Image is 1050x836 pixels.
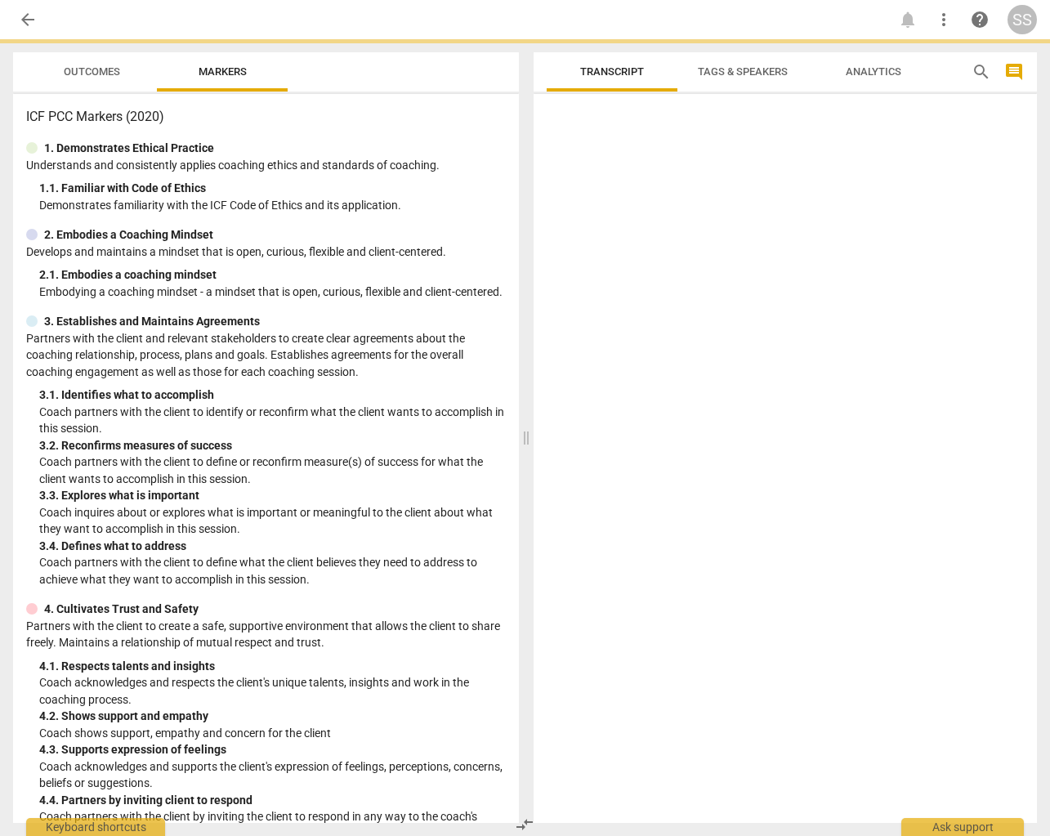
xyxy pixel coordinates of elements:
button: SS [1008,5,1037,34]
div: 3. 2. Reconfirms measures of success [39,437,506,454]
span: compare_arrows [515,815,534,834]
div: 2. 1. Embodies a coaching mindset [39,266,506,284]
span: Outcomes [64,65,120,78]
p: 4. Cultivates Trust and Safety [44,601,199,618]
button: Search [968,59,994,85]
p: Coach partners with the client to define what the client believes they need to address to achieve... [39,554,506,588]
h3: ICF PCC Markers (2020) [26,107,506,127]
p: Partners with the client to create a safe, supportive environment that allows the client to share... [26,618,506,651]
div: Keyboard shortcuts [26,818,165,836]
p: Partners with the client and relevant stakeholders to create clear agreements about the coaching ... [26,330,506,381]
div: 4. 4. Partners by inviting client to respond [39,792,506,809]
span: Transcript [580,65,644,78]
div: 4. 3. Supports expression of feelings [39,741,506,758]
span: arrow_back [18,10,38,29]
p: Understands and consistently applies coaching ethics and standards of coaching. [26,157,506,174]
span: Markers [199,65,247,78]
button: Show/Hide comments [1001,59,1027,85]
p: Demonstrates familiarity with the ICF Code of Ethics and its application. [39,197,506,214]
p: 1. Demonstrates Ethical Practice [44,140,214,157]
div: 3. 1. Identifies what to accomplish [39,387,506,404]
span: Tags & Speakers [698,65,788,78]
p: 3. Establishes and Maintains Agreements [44,313,260,330]
span: comment [1004,62,1024,82]
p: Coach inquires about or explores what is important or meaningful to the client about what they wa... [39,504,506,538]
div: Ask support [901,818,1024,836]
div: 3. 3. Explores what is important [39,487,506,504]
span: help [970,10,990,29]
a: Help [965,5,994,34]
p: 2. Embodies a Coaching Mindset [44,226,213,244]
div: 3. 4. Defines what to address [39,538,506,555]
p: Coach acknowledges and respects the client's unique talents, insights and work in the coaching pr... [39,674,506,708]
span: Analytics [846,65,901,78]
div: 1. 1. Familiar with Code of Ethics [39,180,506,197]
div: 4. 1. Respects talents and insights [39,658,506,675]
p: Coach partners with the client to define or reconfirm measure(s) of success for what the client w... [39,454,506,487]
span: search [972,62,991,82]
p: Develops and maintains a mindset that is open, curious, flexible and client-centered. [26,244,506,261]
p: Embodying a coaching mindset - a mindset that is open, curious, flexible and client-centered. [39,284,506,301]
p: Coach acknowledges and supports the client's expression of feelings, perceptions, concerns, belie... [39,758,506,792]
span: more_vert [934,10,954,29]
p: Coach partners with the client to identify or reconfirm what the client wants to accomplish in th... [39,404,506,437]
p: Coach shows support, empathy and concern for the client [39,725,506,742]
div: 4. 2. Shows support and empathy [39,708,506,725]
